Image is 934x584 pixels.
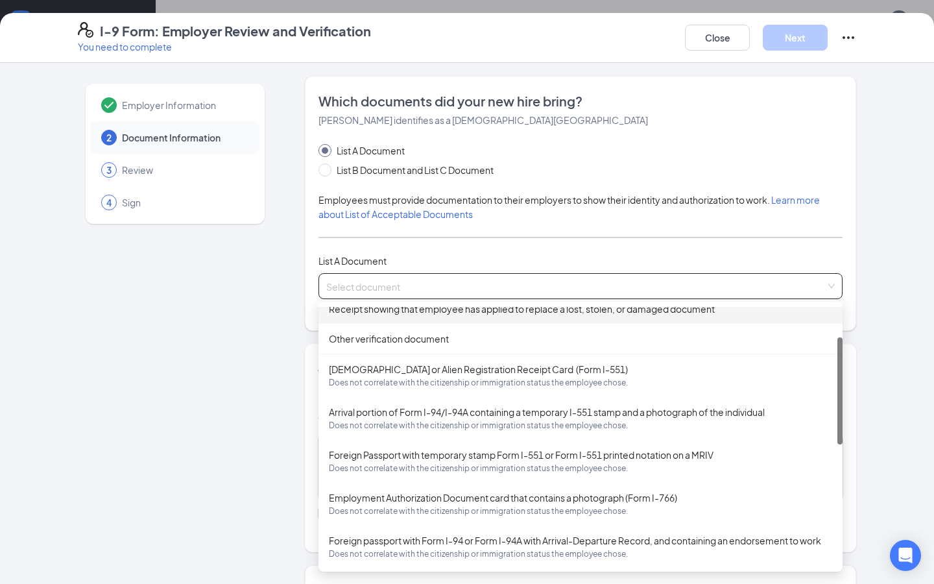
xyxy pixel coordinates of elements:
span: Alternative procedure is only allowed when e-verify is turned on. Turn to use e-verify, please se... [318,525,843,539]
span: 4 [106,196,112,209]
span: 3 [106,164,112,176]
span: Does not correlate with the citizenship or immigration status the employee chose. [329,462,832,475]
span: 2 [106,131,112,144]
button: Next [763,25,828,51]
div: Arrival portion of Form I-94/I-94A containing a temporary I-551 stamp and a photograph of the ind... [329,405,832,432]
span: Which documents did your new hire bring? [318,92,843,110]
span: Does not correlate with the citizenship or immigration status the employee chose. [329,376,832,389]
svg: Checkmark [101,97,117,113]
p: You need to complete [78,40,371,53]
span: Does not correlate with the citizenship or immigration status the employee chose. [329,548,832,561]
span: List A Document [331,143,410,158]
svg: Ellipses [841,30,856,45]
button: Close [685,25,750,51]
div: Foreign passport with Form I-94 or Form I-94A with Arrival-Departure Record, and containing an en... [329,533,832,561]
div: [DEMOGRAPHIC_DATA] or Alien Registration Receipt Card (Form I-551) [329,362,832,389]
div: Employment Authorization Document card that contains a photograph (Form I-766) [329,491,832,518]
span: List B Document and List C Document [331,163,499,177]
span: Employer Information [122,99,246,112]
span: List A Document [318,255,387,267]
h4: I-9 Form: Employer Review and Verification [100,22,371,40]
div: Receipt showing that employee has applied to replace a lost, stolen, or damaged document [329,302,832,316]
span: Document Information [122,131,246,144]
span: Does not correlate with the citizenship or immigration status the employee chose. [329,419,832,432]
span: [PERSON_NAME] identifies as a [DEMOGRAPHIC_DATA][GEOGRAPHIC_DATA] [318,114,648,126]
span: Sign [122,196,246,209]
span: Review [122,164,246,176]
span: Does not correlate with the citizenship or immigration status the employee chose. [329,505,832,518]
svg: FormI9EVerifyIcon [78,22,93,38]
div: Open Intercom Messenger [890,540,921,571]
span: Employees must provide documentation to their employers to show their identity and authorization ... [318,194,820,220]
span: Provide all notes relating employment authorization stamps or receipts, extensions, additional do... [318,397,822,423]
span: Additional information [318,358,459,374]
div: Other verification document [329,332,832,346]
div: Foreign Passport with temporary stamp Form I-551 or Form I-551 printed notation on a MRIV [329,448,832,475]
